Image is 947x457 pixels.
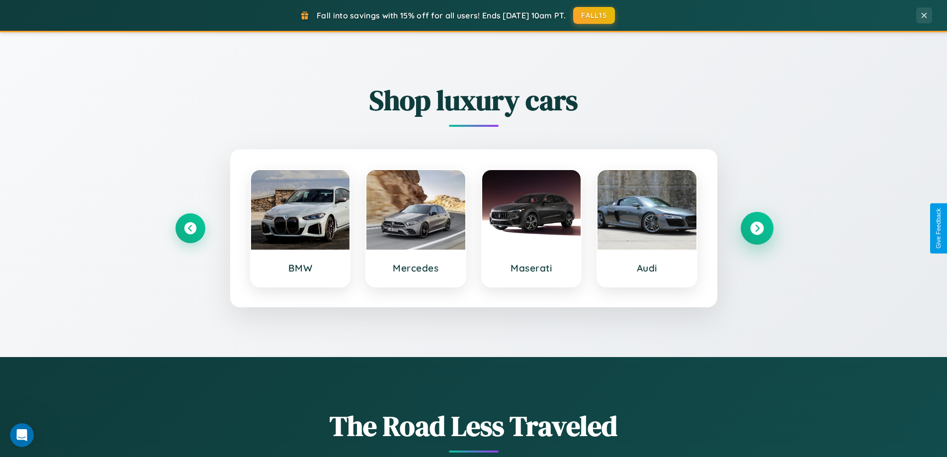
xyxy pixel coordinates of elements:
[376,262,455,274] h3: Mercedes
[10,423,34,447] iframe: Intercom live chat
[492,262,571,274] h3: Maserati
[175,407,772,445] h1: The Road Less Traveled
[607,262,687,274] h3: Audi
[935,208,942,249] div: Give Feedback
[261,262,340,274] h3: BMW
[175,81,772,119] h2: Shop luxury cars
[573,7,615,24] button: FALL15
[317,10,566,20] span: Fall into savings with 15% off for all users! Ends [DATE] 10am PT.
